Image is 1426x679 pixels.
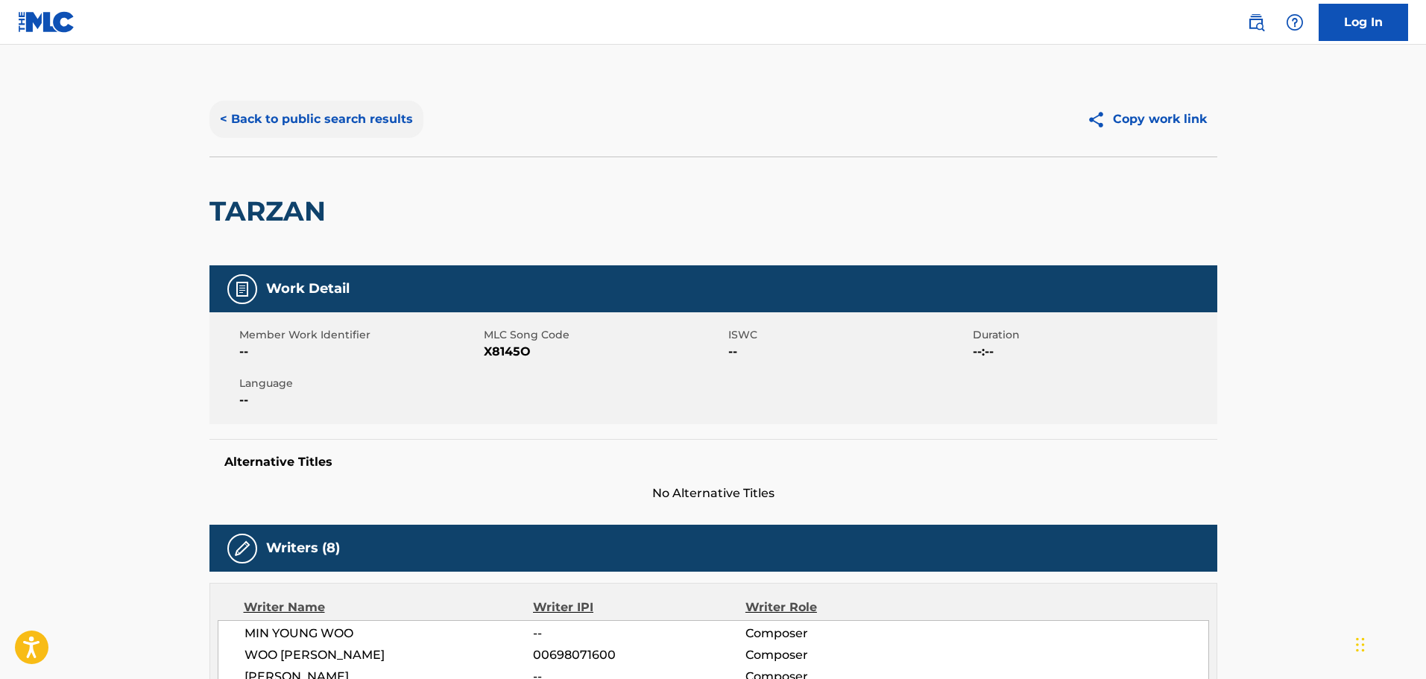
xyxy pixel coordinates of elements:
[1356,622,1365,667] div: Drag
[266,540,340,557] h5: Writers (8)
[1076,101,1217,138] button: Copy work link
[484,327,725,343] span: MLC Song Code
[1351,607,1426,679] iframe: Chat Widget
[745,599,938,616] div: Writer Role
[533,599,745,616] div: Writer IPI
[973,343,1214,361] span: --:--
[745,625,938,642] span: Composer
[1087,110,1113,129] img: Copy work link
[745,646,938,664] span: Composer
[18,11,75,33] img: MLC Logo
[1286,13,1304,31] img: help
[1280,7,1310,37] div: Help
[728,327,969,343] span: ISWC
[224,455,1202,470] h5: Alternative Titles
[1241,7,1271,37] a: Public Search
[244,625,534,642] span: MIN YOUNG WOO
[239,327,480,343] span: Member Work Identifier
[233,540,251,558] img: Writers
[239,391,480,409] span: --
[533,646,745,664] span: 00698071600
[209,195,333,228] h2: TARZAN
[973,327,1214,343] span: Duration
[533,625,745,642] span: --
[484,343,725,361] span: X8145O
[266,280,350,297] h5: Work Detail
[244,646,534,664] span: WOO [PERSON_NAME]
[1247,13,1265,31] img: search
[239,376,480,391] span: Language
[209,484,1217,502] span: No Alternative Titles
[244,599,534,616] div: Writer Name
[728,343,969,361] span: --
[209,101,423,138] button: < Back to public search results
[233,280,251,298] img: Work Detail
[239,343,480,361] span: --
[1319,4,1408,41] a: Log In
